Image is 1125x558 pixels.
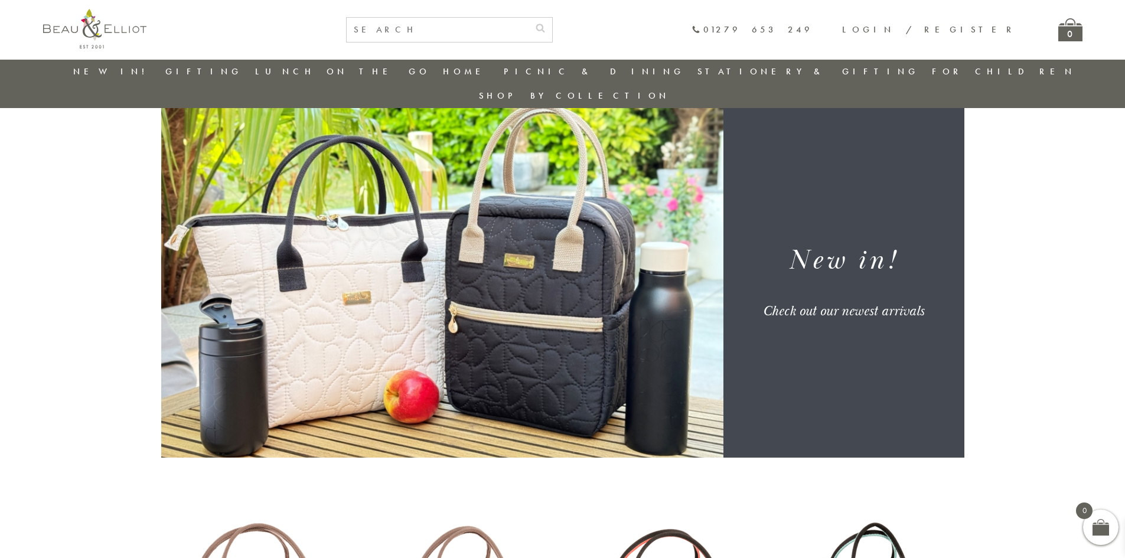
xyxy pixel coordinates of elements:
[347,18,529,42] input: SEARCH
[697,66,919,77] a: Stationery & Gifting
[842,24,1017,35] a: Login / Register
[43,9,146,48] img: logo
[504,66,684,77] a: Picnic & Dining
[932,66,1075,77] a: For Children
[1058,18,1082,41] a: 0
[165,66,242,77] a: Gifting
[1076,502,1093,519] span: 0
[255,66,430,77] a: Lunch On The Go
[479,90,670,102] a: Shop by collection
[738,302,950,320] div: Check out our newest arrivals
[738,243,950,279] h1: New in!
[692,25,813,35] a: 01279 653 249
[73,66,152,77] a: New in!
[443,66,490,77] a: Home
